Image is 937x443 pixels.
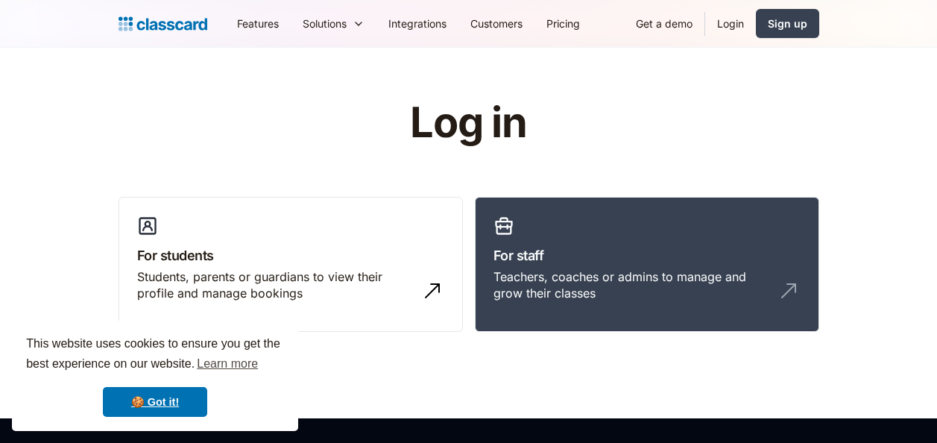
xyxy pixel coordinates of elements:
a: Login [705,7,756,40]
a: home [119,13,207,34]
span: This website uses cookies to ensure you get the best experience on our website. [26,335,284,375]
a: dismiss cookie message [103,387,207,417]
a: For studentsStudents, parents or guardians to view their profile and manage bookings [119,197,463,333]
h1: Log in [232,100,705,146]
a: Integrations [376,7,458,40]
div: Teachers, coaches or admins to manage and grow their classes [493,268,771,302]
div: Solutions [291,7,376,40]
h3: For staff [493,245,801,266]
a: For staffTeachers, coaches or admins to manage and grow their classes [475,197,819,333]
h3: For students [137,245,444,266]
a: Sign up [756,9,819,38]
a: Pricing [534,7,592,40]
div: Solutions [303,16,347,31]
div: Sign up [768,16,807,31]
a: Customers [458,7,534,40]
a: Features [225,7,291,40]
div: cookieconsent [12,321,298,431]
a: Get a demo [624,7,704,40]
a: learn more about cookies [195,353,260,375]
div: Students, parents or guardians to view their profile and manage bookings [137,268,414,302]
